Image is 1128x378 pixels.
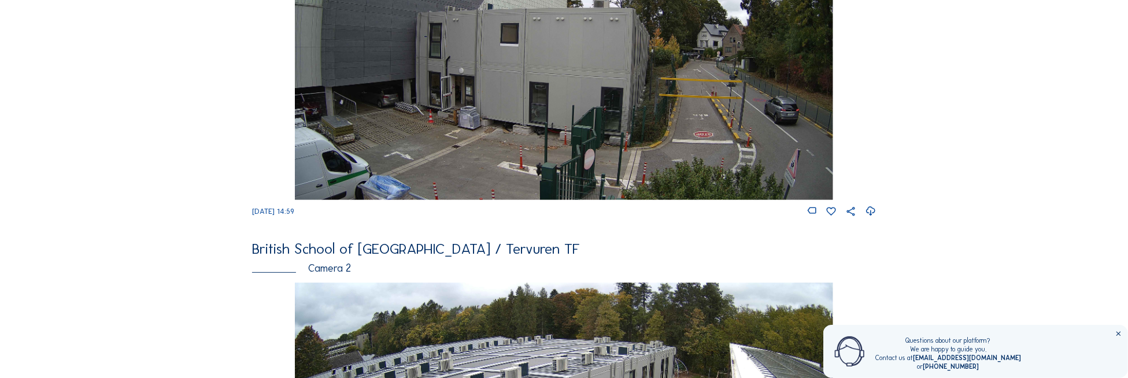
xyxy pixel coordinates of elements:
a: [EMAIL_ADDRESS][DOMAIN_NAME] [913,354,1021,362]
div: We are happy to guide you. [875,345,1021,354]
span: [DATE] 14:59 [252,207,294,216]
div: Questions about our platform? [875,336,1021,345]
div: British School of [GEOGRAPHIC_DATA] / Tervuren TF [252,242,876,257]
div: or [875,362,1021,371]
img: operator [835,336,864,366]
div: Camera 2 [252,264,876,274]
a: [PHONE_NUMBER] [923,362,979,370]
div: Contact us at [875,354,1021,362]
